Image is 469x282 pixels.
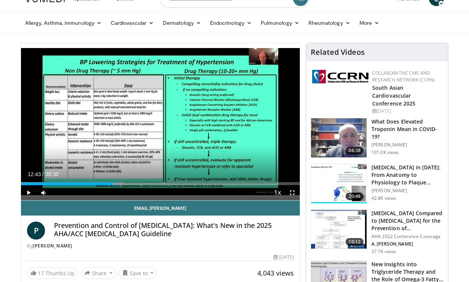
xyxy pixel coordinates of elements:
a: 06:38 What Does Elevated Troponin Mean in COVID-19? [PERSON_NAME] 101.0K views [311,118,443,158]
a: 10:12 [MEDICAL_DATA] Compared to [MEDICAL_DATA] for the Prevention of… AHA 2022 Conference Covera... [311,210,443,255]
span: 06:38 [346,147,364,154]
a: More [355,15,384,30]
h4: Related Videos [311,48,365,57]
h3: [MEDICAL_DATA] in [DATE]: From Anatomy to Physiology to Plaque Burden and … [371,164,443,186]
p: 101.0K views [371,149,399,155]
img: a04ee3ba-8487-4636-b0fb-5e8d268f3737.png.150x105_q85_autocrop_double_scale_upscale_version-0.2.png [312,70,368,83]
video-js: Video Player [21,43,300,201]
a: P [27,222,45,240]
div: [DATE] [372,108,442,115]
a: Collaborative CME and Research Network (CCRN) [372,70,435,83]
p: AHA 2022 Conference Coverage [371,234,443,240]
img: 823da73b-7a00-425d-bb7f-45c8b03b10c3.150x105_q85_crop-smart_upscale.jpg [311,164,367,203]
p: 37.1K views [371,249,396,255]
h4: Prevention and Control of [MEDICAL_DATA]: What's New in the 2025 AHA/ACC [MEDICAL_DATA] Guideline [54,222,294,238]
button: Save to [119,267,157,279]
a: Endocrinology [206,15,256,30]
img: 98daf78a-1d22-4ebe-927e-10afe95ffd94.150x105_q85_crop-smart_upscale.jpg [311,118,367,157]
span: 4,043 views [257,268,294,277]
a: Dermatology [158,15,206,30]
div: Progress Bar [21,182,300,185]
span: 17 [38,270,44,277]
button: Mute [36,185,51,200]
a: [PERSON_NAME] [33,243,72,249]
span: 12:43 [28,171,41,177]
span: / [42,171,44,177]
button: Play [21,185,36,200]
button: Playback Rate [270,185,285,200]
button: Share [81,267,116,279]
h3: What Does Elevated Troponin Mean in COVID-19? [371,118,443,140]
span: 10:12 [346,238,364,246]
button: Fullscreen [285,185,300,200]
a: 17 Thumbs Up [27,267,78,279]
h3: [MEDICAL_DATA] Compared to [MEDICAL_DATA] for the Prevention of… [371,210,443,232]
a: Rheumatology [304,15,355,30]
a: Allergy, Asthma, Immunology [21,15,106,30]
span: 20:48 [346,193,364,200]
p: 42.8K views [371,195,396,201]
img: 7c0f9b53-1609-4588-8498-7cac8464d722.150x105_q85_crop-smart_upscale.jpg [311,210,367,249]
a: Cardiovascular [106,15,158,30]
a: Email [PERSON_NAME] [21,201,300,216]
div: By [27,243,294,249]
p: A. [PERSON_NAME] [371,241,443,247]
div: [DATE] [274,254,294,261]
p: [PERSON_NAME] [371,188,443,194]
p: [PERSON_NAME] [371,142,443,148]
a: Pulmonology [256,15,304,30]
a: 20:48 [MEDICAL_DATA] in [DATE]: From Anatomy to Physiology to Plaque Burden and … [PERSON_NAME] 4... [311,164,443,204]
a: South Asian Cardiovascular Conference 2025 [372,84,416,107]
span: 38:30 [45,171,59,177]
